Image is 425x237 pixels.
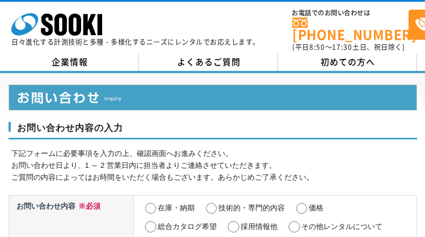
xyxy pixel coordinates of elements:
[332,42,352,52] span: 17:30
[158,222,217,231] label: 総合カタログ希望
[218,204,285,212] label: 技術的・専門的内容
[309,42,325,52] span: 8:50
[11,148,417,183] p: 下記フォームに必要事項を入力の上、確認画面へお進みください。 お問い合わせ日より、1 ～ 2 営業日内に担当者よりご連絡させていただきます。 ご質問の内容によってはお時間をいただく場合もございま...
[11,39,260,45] p: 日々進化する計測技術と多種・多様化するニーズにレンタルでお応えします。
[278,54,417,71] a: 初めての方へ
[139,54,278,71] a: よくあるご質問
[75,202,100,210] span: ※必須
[241,222,277,231] label: 採用情報他
[301,222,382,231] label: その他レンタルについて
[292,42,405,52] span: (平日 ～ 土日、祝日除く)
[321,56,375,68] span: 初めての方へ
[292,10,409,16] span: お電話でのお問い合わせは
[292,18,409,41] a: [PHONE_NUMBER]
[9,122,417,140] h3: お問い合わせ内容の入力
[9,84,417,111] img: お問い合わせ
[158,204,195,212] label: 在庫・納期
[309,204,323,212] label: 価格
